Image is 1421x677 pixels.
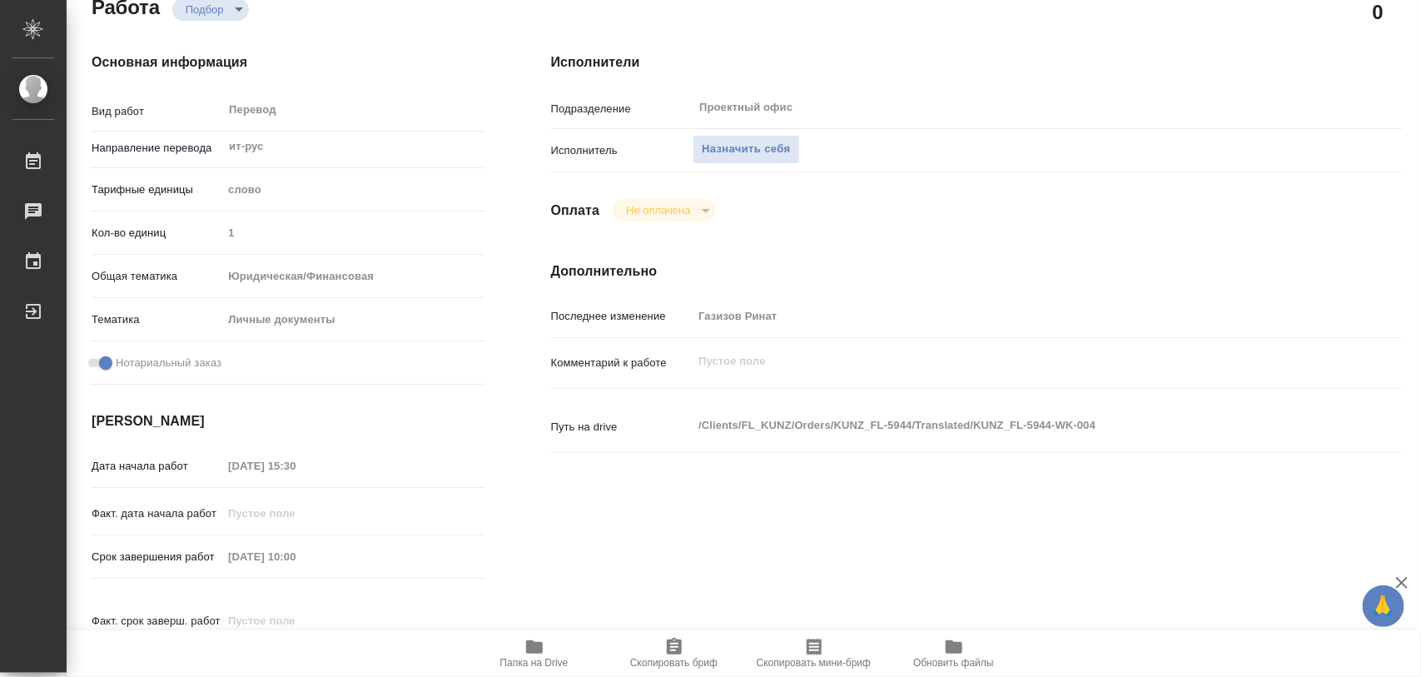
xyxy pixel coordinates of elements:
button: Обновить файлы [884,630,1024,677]
button: Не оплачена [621,203,695,217]
input: Пустое поле [222,454,368,478]
div: Юридическая/Финансовая [222,262,484,291]
p: Комментарий к работе [551,355,693,371]
p: Вид работ [92,103,222,120]
p: Путь на drive [551,419,693,436]
span: Обновить файлы [913,657,994,669]
input: Пустое поле [222,501,368,525]
p: Срок завершения работ [92,549,222,565]
span: Назначить себя [702,140,790,159]
input: Пустое поле [222,609,368,633]
button: Подбор [181,2,229,17]
input: Пустое поле [222,545,368,569]
div: Личные документы [222,306,484,334]
button: Папка на Drive [465,630,604,677]
h4: Оплата [551,201,600,221]
span: Папка на Drive [500,657,569,669]
p: Кол-во единиц [92,225,222,241]
button: Скопировать мини-бриф [744,630,884,677]
p: Факт. срок заверш. работ [92,613,222,630]
p: Направление перевода [92,140,222,157]
h4: Основная информация [92,52,484,72]
span: 🙏 [1369,589,1398,624]
p: Тарифные единицы [92,182,222,198]
textarea: /Clients/FL_KUNZ/Orders/KUNZ_FL-5944/Translated/KUNZ_FL-5944-WK-004 [693,411,1331,440]
p: Исполнитель [551,142,693,159]
p: Дата начала работ [92,458,222,475]
input: Пустое поле [222,221,484,245]
p: Последнее изменение [551,308,693,325]
p: Общая тематика [92,268,222,285]
div: Подбор [613,199,715,222]
h4: [PERSON_NAME] [92,411,484,431]
p: Подразделение [551,101,693,117]
h4: Дополнительно [551,261,1403,281]
button: Скопировать бриф [604,630,744,677]
span: Скопировать мини-бриф [757,657,871,669]
h4: Исполнители [551,52,1403,72]
div: слово [222,176,484,204]
button: 🙏 [1363,585,1404,627]
input: Пустое поле [693,304,1331,328]
p: Факт. дата начала работ [92,505,222,522]
button: Назначить себя [693,135,799,164]
p: Тематика [92,311,222,328]
span: Скопировать бриф [630,657,718,669]
span: Нотариальный заказ [116,355,221,371]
